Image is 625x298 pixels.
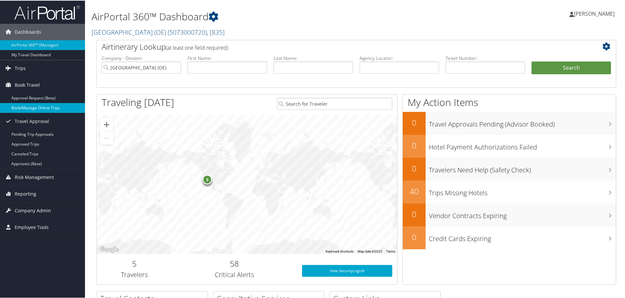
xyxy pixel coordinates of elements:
[574,9,615,17] span: [PERSON_NAME]
[446,54,525,61] label: Ticket Number:
[403,208,426,219] h2: 0
[202,174,212,184] div: 5
[277,97,392,109] input: Search for Traveler
[102,54,181,61] label: Company - Division:
[429,116,616,128] h3: Travel Approvals Pending (Advisor Booked)
[188,54,267,61] label: First Name:
[102,95,174,109] h1: Traveling [DATE]
[102,257,167,269] h2: 5
[166,44,228,51] span: (at least one field required)
[403,231,426,242] h2: 0
[429,139,616,151] h3: Hotel Payment Authorizations Failed
[403,162,426,173] h2: 0
[403,95,616,109] h1: My Action Items
[360,54,439,61] label: Agency Locator:
[92,27,225,36] a: [GEOGRAPHIC_DATA] (OE)
[429,162,616,174] h3: Travelers Need Help (Safety Check)
[207,27,225,36] span: , [ 835 ]
[429,207,616,220] h3: Vendor Contracts Expiring
[429,184,616,197] h3: Trips Missing Hotels
[168,27,207,36] span: ( 5073000720 )
[403,157,616,180] a: 0Travelers Need Help (Safety Check)
[177,257,292,269] h2: 58
[403,226,616,249] a: 0Credit Cards Expiring
[403,203,616,226] a: 0Vendor Contracts Expiring
[358,249,382,253] span: Map data ©2025
[532,61,611,74] button: Search
[177,270,292,279] h3: Critical Alerts
[15,168,54,185] span: Risk Management
[100,131,113,144] button: Zoom out
[14,4,80,20] img: airportal-logo.png
[92,9,445,23] h1: AirPortal 360™ Dashboard
[302,264,392,276] a: View SecurityLogic®
[274,54,353,61] label: Last Name:
[569,3,621,23] a: [PERSON_NAME]
[403,180,616,203] a: 40Trips Missing Hotels
[403,139,426,150] h2: 0
[403,134,616,157] a: 0Hotel Payment Authorizations Failed
[403,116,426,128] h2: 0
[386,249,395,253] a: Terms (opens in new tab)
[98,245,120,253] a: Open this area in Google Maps (opens a new window)
[102,41,568,52] h2: Airtinerary Lookup
[102,270,167,279] h3: Travelers
[326,249,354,253] button: Keyboard shortcuts
[15,219,49,235] span: Employee Tools
[403,185,426,196] h2: 40
[403,111,616,134] a: 0Travel Approvals Pending (Advisor Booked)
[100,117,113,131] button: Zoom in
[15,23,41,40] span: Dashboards
[15,113,49,129] span: Travel Approval
[15,185,36,202] span: Reporting
[15,60,26,76] span: Trips
[15,202,51,218] span: Company Admin
[429,230,616,243] h3: Credit Cards Expiring
[15,76,40,93] span: Book Travel
[98,245,120,253] img: Google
